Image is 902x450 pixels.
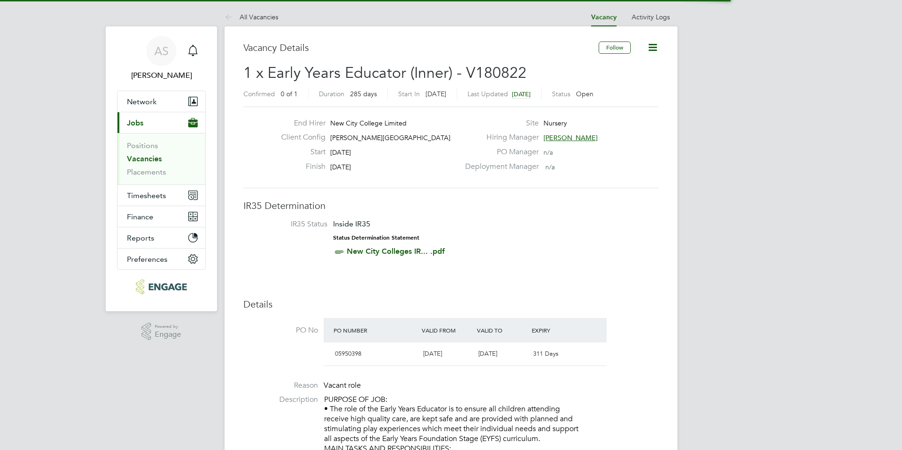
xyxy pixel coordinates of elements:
span: Avais Sabir [117,70,206,81]
a: Activity Logs [632,13,670,21]
span: 1 x Early Years Educator (Inner) - V180822 [243,64,526,82]
label: PO Manager [459,147,539,157]
span: 0 of 1 [281,90,298,98]
div: Expiry [529,322,585,339]
nav: Main navigation [106,26,217,311]
span: [DATE] [330,163,351,171]
span: Engage [155,331,181,339]
label: Finish [274,162,326,172]
span: Timesheets [127,191,166,200]
span: 05950398 [335,350,361,358]
label: Status [552,90,570,98]
a: Placements [127,167,166,176]
h3: Vacancy Details [243,42,599,54]
div: Valid From [419,322,475,339]
button: Timesheets [117,185,205,206]
a: Go to home page [117,279,206,294]
span: New City College Limited [330,119,407,127]
label: Hiring Manager [459,133,539,142]
label: Reason [243,381,318,391]
img: carbonrecruitment-logo-retina.png [136,279,186,294]
span: [PERSON_NAME] [543,133,598,142]
label: IR35 Status [253,219,327,229]
label: PO No [243,325,318,335]
a: AS[PERSON_NAME] [117,36,206,81]
label: Last Updated [468,90,508,98]
span: [DATE] [423,350,442,358]
button: Jobs [117,112,205,133]
span: Vacant role [324,381,361,390]
span: n/a [545,163,555,171]
a: Vacancy [591,13,617,21]
span: Reports [127,233,154,242]
span: Network [127,97,157,106]
a: Powered byEngage [142,323,182,341]
span: Inside IR35 [333,219,370,228]
span: Preferences [127,255,167,264]
span: [DATE] [512,90,531,98]
span: [DATE] [478,350,497,358]
span: n/a [543,148,553,157]
a: Vacancies [127,154,162,163]
span: [DATE] [330,148,351,157]
button: Reports [117,227,205,248]
button: Finance [117,206,205,227]
button: Network [117,91,205,112]
span: Jobs [127,118,143,127]
label: Start In [398,90,420,98]
span: [PERSON_NAME][GEOGRAPHIC_DATA] [330,133,451,142]
span: Nursery [543,119,567,127]
label: Confirmed [243,90,275,98]
span: Open [576,90,593,98]
label: Description [243,395,318,405]
a: New City Colleges IR... .pdf [347,247,445,256]
strong: Status Determination Statement [333,234,419,241]
a: All Vacancies [225,13,278,21]
span: 311 Days [533,350,559,358]
div: Valid To [475,322,530,339]
span: AS [154,45,168,57]
span: [DATE] [426,90,446,98]
label: Deployment Manager [459,162,539,172]
label: Site [459,118,539,128]
a: Positions [127,141,158,150]
label: Start [274,147,326,157]
span: 285 days [350,90,377,98]
span: Finance [127,212,153,221]
h3: IR35 Determination [243,200,659,212]
button: Follow [599,42,631,54]
label: End Hirer [274,118,326,128]
div: Jobs [117,133,205,184]
label: Client Config [274,133,326,142]
label: Duration [319,90,344,98]
span: Powered by [155,323,181,331]
button: Preferences [117,249,205,269]
div: PO Number [331,322,419,339]
h3: Details [243,298,659,310]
